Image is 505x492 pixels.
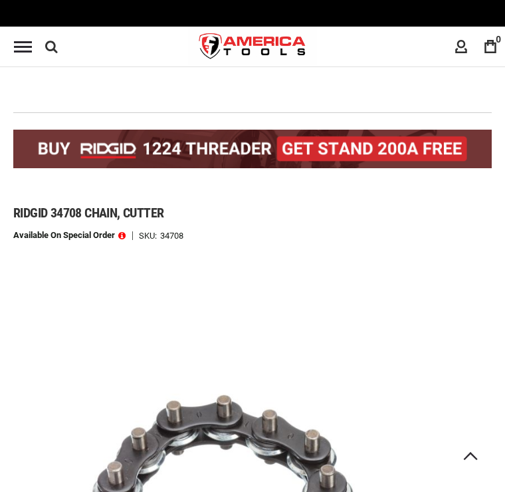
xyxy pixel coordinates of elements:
[478,34,503,59] a: 0
[188,22,317,72] a: store logo
[14,41,32,53] div: Menu
[139,231,160,240] strong: SKU
[13,130,492,168] img: BOGO: Buy the RIDGID® 1224 Threader (26092), get the 92467 200A Stand FREE!
[13,205,163,221] span: Ridgid 34708 chain, cutter
[160,231,183,240] div: 34708
[496,34,501,45] span: 0
[188,22,317,72] img: America Tools
[13,231,126,240] p: Available on Special Order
